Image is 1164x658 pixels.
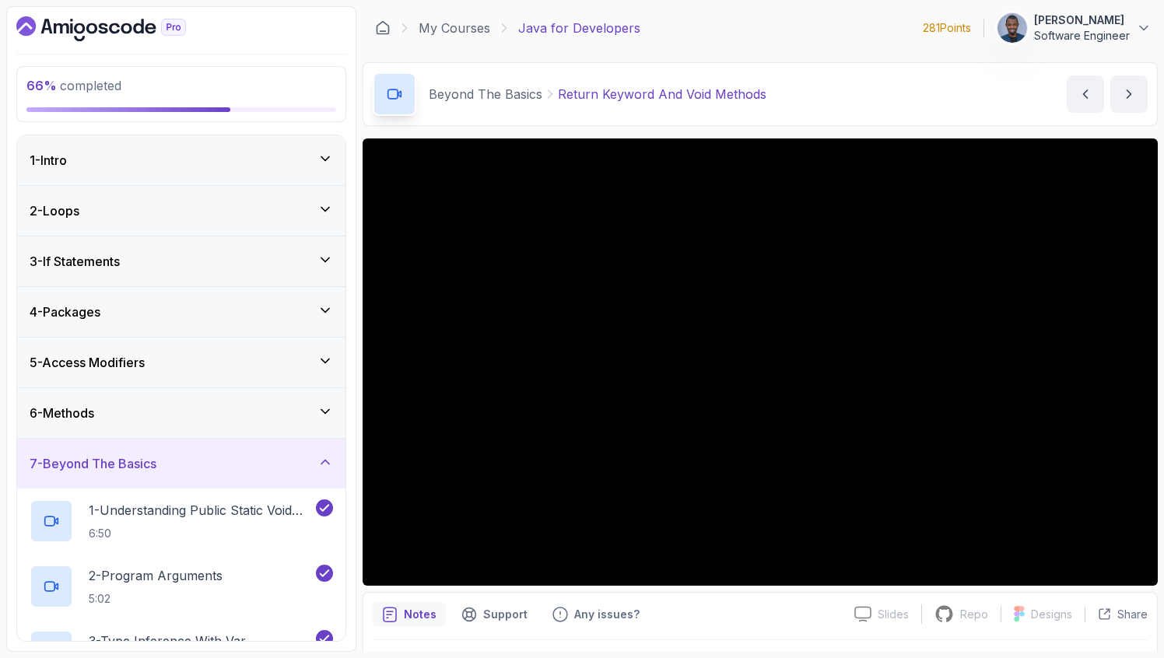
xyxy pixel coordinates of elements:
[17,388,345,438] button: 6-Methods
[17,338,345,387] button: 5-Access Modifiers
[574,607,640,622] p: Any issues?
[878,607,909,622] p: Slides
[30,454,156,473] h3: 7 - Beyond The Basics
[543,602,649,627] button: Feedback button
[1067,75,1104,113] button: previous content
[1117,607,1148,622] p: Share
[89,501,313,520] p: 1 - Understanding Public Static Void Main
[89,591,223,607] p: 5:02
[30,151,67,170] h3: 1 - Intro
[997,12,1152,44] button: user profile image[PERSON_NAME]Software Engineer
[923,20,971,36] p: 281 Points
[89,526,313,541] p: 6:50
[1031,607,1072,622] p: Designs
[1034,12,1130,28] p: [PERSON_NAME]
[30,353,145,372] h3: 5 - Access Modifiers
[17,135,345,185] button: 1-Intro
[89,632,246,650] p: 3 - Type Inference With Var
[363,138,1158,586] iframe: 6 - Return Keyword and Void Methods
[26,78,121,93] span: completed
[375,20,391,36] a: Dashboard
[483,607,528,622] p: Support
[452,602,537,627] button: Support button
[30,404,94,422] h3: 6 - Methods
[30,201,79,220] h3: 2 - Loops
[17,186,345,236] button: 2-Loops
[518,19,640,37] p: Java for Developers
[30,565,333,608] button: 2-Program Arguments5:02
[404,607,436,622] p: Notes
[16,16,222,41] a: Dashboard
[30,252,120,271] h3: 3 - If Statements
[17,439,345,488] button: 7-Beyond The Basics
[429,85,542,103] p: Beyond The Basics
[997,13,1027,43] img: user profile image
[1034,28,1130,44] p: Software Engineer
[1085,607,1148,622] button: Share
[1110,75,1148,113] button: next content
[373,602,446,627] button: notes button
[17,236,345,286] button: 3-If Statements
[558,85,766,103] p: Return Keyword And Void Methods
[17,287,345,337] button: 4-Packages
[30,303,100,321] h3: 4 - Packages
[30,499,333,543] button: 1-Understanding Public Static Void Main6:50
[960,607,988,622] p: Repo
[89,566,223,585] p: 2 - Program Arguments
[419,19,490,37] a: My Courses
[26,78,57,93] span: 66 %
